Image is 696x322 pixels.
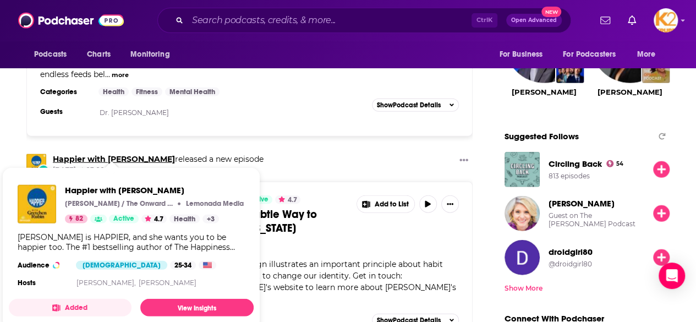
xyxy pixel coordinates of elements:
[40,107,90,116] h3: Guests
[123,44,184,65] button: open menu
[76,279,136,287] a: [PERSON_NAME],
[629,44,670,65] button: open menu
[549,199,615,208] a: Carolyn Williams
[275,195,300,204] button: 4.7
[506,14,562,27] button: Open AdvancedNew
[511,18,557,23] span: Open Advanced
[183,199,244,208] a: Lemonada MediaLemonada Media
[549,211,642,228] div: Guest on The [PERSON_NAME] Podcast
[87,47,111,62] span: Charts
[65,185,244,195] a: Happier with Gretchen Rubin
[598,88,662,96] a: Oprah Winfrey
[113,214,134,225] span: Active
[556,44,632,65] button: open menu
[596,11,615,30] a: Show notifications dropdown
[505,131,579,141] span: Suggested Follows
[505,152,540,187] img: Circling Back
[653,161,670,178] button: Follow
[377,101,441,109] span: Show Podcast Details
[139,279,196,287] a: [PERSON_NAME]
[18,185,56,223] img: Happier with Gretchen Rubin
[53,154,264,165] h3: released a new episode
[455,154,473,168] button: Show More Button
[112,70,129,80] button: more
[18,261,67,270] h3: Audience
[9,299,131,316] button: Added
[105,69,110,79] span: ...
[623,11,640,30] a: Show notifications dropdown
[637,47,656,62] span: More
[549,247,593,256] a: droidgirl80
[642,56,670,83] img: The Oprah Podcast
[491,44,556,65] button: open menu
[653,249,670,266] button: Follow
[616,162,623,166] span: 54
[372,99,459,112] button: ShowPodcast Details
[659,263,685,289] div: Open Intercom Messenger
[654,8,678,32] span: Logged in as K2Krupp
[549,260,592,268] div: @droidgirl80
[131,88,162,96] a: Fitness
[549,159,602,169] a: Circling Back
[76,261,167,270] div: [DEMOGRAPHIC_DATA]
[75,214,83,225] span: 82
[653,205,670,222] button: Follow
[549,172,590,180] div: 813 episodes
[556,56,584,83] img: The Daily Show: Ears Edition
[188,12,472,29] input: Search podcasts, credits, & more...
[65,215,87,223] a: 82
[170,261,196,270] div: 25-34
[100,108,169,117] a: Dr. [PERSON_NAME]
[109,215,139,223] a: Active
[40,88,90,96] h3: Categories
[80,44,117,65] a: Charts
[202,215,219,223] a: +3
[472,13,497,28] span: Ctrl K
[165,88,220,96] a: Mental Health
[65,185,244,195] span: Happier with [PERSON_NAME]
[65,199,175,208] p: [PERSON_NAME] / The Onward Project
[186,199,244,208] p: Lemonada Media
[441,195,459,213] button: Show More Button
[18,10,124,31] img: Podchaser - Follow, Share and Rate Podcasts
[505,284,542,292] div: Show More
[18,232,245,252] div: [PERSON_NAME] is HAPPIER, and she wants you to be happier too. The #1 bestselling author of The H...
[563,47,616,62] span: For Podcasters
[375,200,409,209] span: Add to List
[157,8,571,33] div: Search podcasts, credits, & more...
[512,88,577,96] a: Barack Obama
[654,8,678,32] button: Show profile menu
[499,47,542,62] span: For Business
[541,7,561,17] span: New
[140,299,254,316] a: View Insights
[53,154,175,164] a: Happier with Gretchen Rubin
[654,8,678,32] img: User Profile
[130,47,169,62] span: Monitoring
[141,215,167,223] button: 4.7
[606,160,623,167] a: 54
[505,196,540,231] img: Carolyn Williams
[169,215,200,223] a: Health
[505,240,540,275] img: droidgirl80
[357,196,414,212] button: Show More Button
[549,198,615,209] span: [PERSON_NAME]
[26,154,46,174] img: Happier with Gretchen Rubin
[26,44,81,65] button: open menu
[98,88,129,96] a: Health
[34,47,67,62] span: Podcasts
[18,279,36,287] h4: Hosts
